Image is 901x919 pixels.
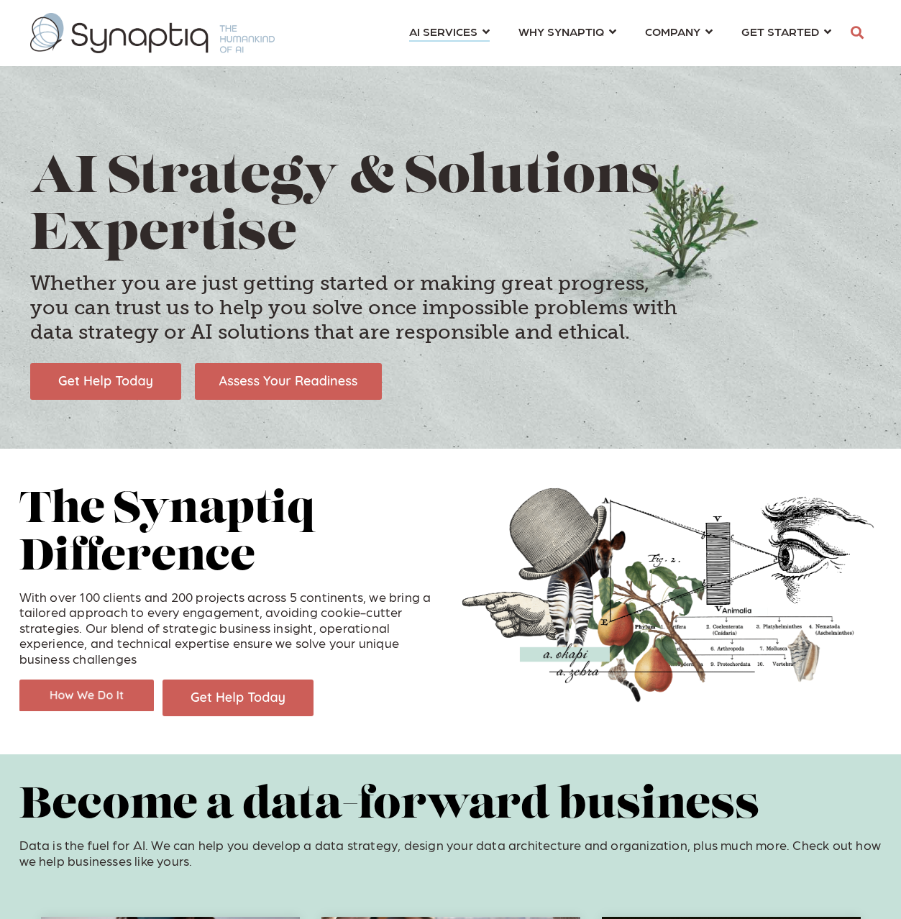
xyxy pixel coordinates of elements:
[645,18,713,45] a: COMPANY
[741,18,831,45] a: GET STARTED
[30,363,181,400] img: Get Help Today
[195,363,382,400] img: Assess Your Readiness
[395,7,846,59] nav: menu
[459,485,882,713] img: Collage of hand, pears, hat, eye
[30,13,275,53] img: synaptiq logo-1
[19,589,442,667] p: With over 100 clients and 200 projects across 5 continents, we bring a tailored approach to every...
[409,18,490,45] a: AI SERVICES
[19,488,442,582] h2: The Synaptiq Difference
[409,22,477,41] span: AI SERVICES
[30,151,872,265] h1: AI Strategy & Solutions Expertise
[645,22,700,41] span: COMPANY
[19,680,154,712] img: How We Do It
[30,271,677,344] h4: Whether you are just getting started or making great progress, you can trust us to help you solve...
[518,18,616,45] a: WHY SYNAPTIQ
[741,22,819,41] span: GET STARTED
[163,680,314,716] img: Get Help Today
[19,783,882,831] h2: Become a data-forward business
[19,837,882,868] p: Data is the fuel for AI. We can help you develop a data strategy, design your data architecture a...
[518,22,604,41] span: WHY SYNAPTIQ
